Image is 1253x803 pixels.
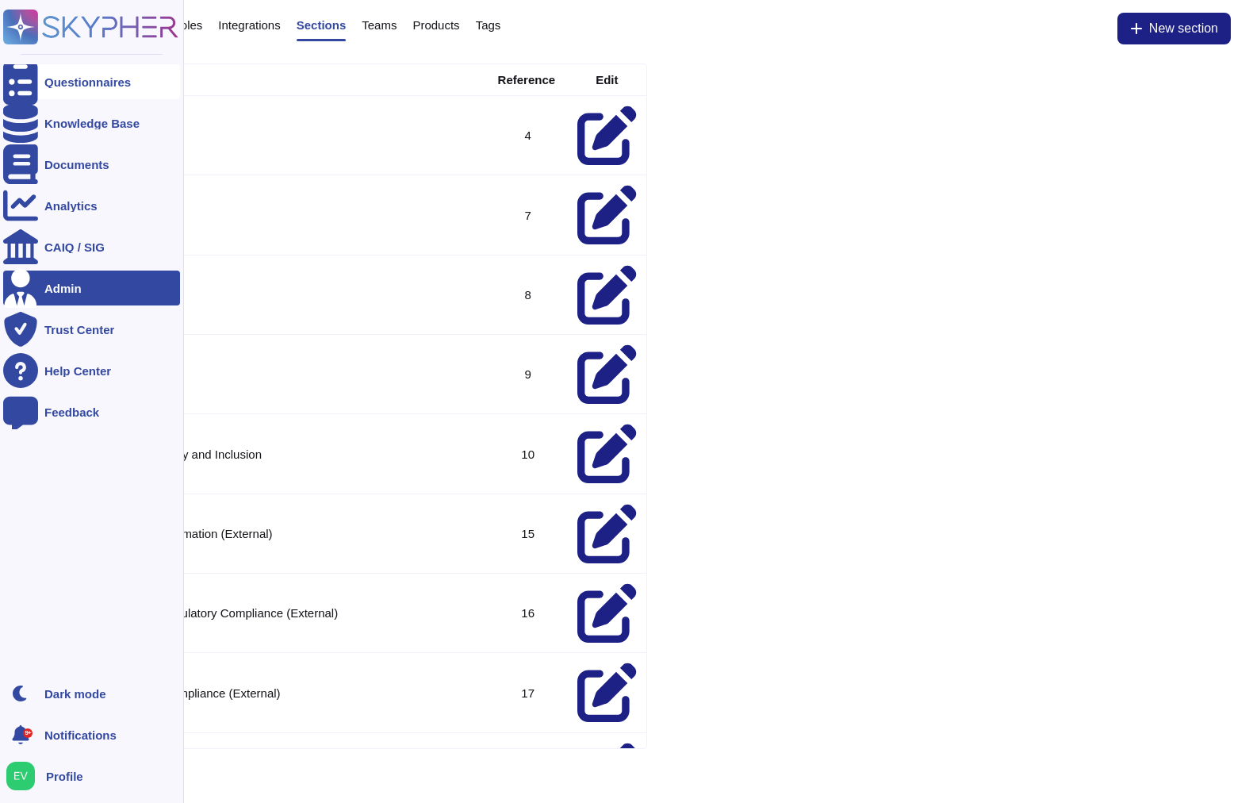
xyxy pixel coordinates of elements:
[44,117,140,129] div: Knowledge Base
[23,728,33,738] div: 9+
[489,255,568,334] td: 8
[94,494,489,573] td: Company Information (External)
[1117,13,1231,44] button: New section
[44,282,82,294] div: Admin
[3,394,180,429] a: Feedback
[498,74,556,86] div: Reference
[3,353,180,388] a: Help Center
[172,19,202,31] span: Roles
[46,770,83,782] span: Profile
[3,188,180,223] a: Analytics
[297,19,347,31] span: Sections
[362,19,397,31] span: Teams
[94,335,489,413] td: Reporting
[489,414,568,493] td: 10
[44,324,114,336] div: Trust Center
[44,406,99,418] div: Feedback
[3,106,180,140] a: Knowledge Base
[94,64,489,95] th: Section name
[489,494,568,573] td: 15
[1149,22,1218,35] span: New section
[44,241,105,253] div: CAIQ / SIG
[489,335,568,413] td: 9
[44,365,111,377] div: Help Center
[44,159,109,171] div: Documents
[44,200,98,212] div: Analytics
[489,175,568,254] td: 7
[3,147,180,182] a: Documents
[3,759,46,793] button: user
[6,762,35,790] img: user
[94,414,489,493] td: Diversity, Equity and Inclusion
[489,653,568,732] td: 17
[3,312,180,347] a: Trust Center
[44,688,106,700] div: Dark mode
[568,64,646,95] th: Edit
[44,729,117,741] span: Notifications
[94,255,489,334] td: CSR
[94,653,489,732] td: Ethics and Compliance (External)
[94,574,489,652] td: Legal and Regulatory Compliance (External)
[3,229,180,264] a: CAIQ / SIG
[3,271,180,305] a: Admin
[94,96,489,175] td: Environment
[94,175,489,254] td: Ethics
[489,96,568,175] td: 4
[476,19,501,31] span: Tags
[412,19,459,31] span: Products
[3,64,180,99] a: Questionnaires
[218,19,280,31] span: Integrations
[44,76,131,88] div: Questionnaires
[489,574,568,652] td: 16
